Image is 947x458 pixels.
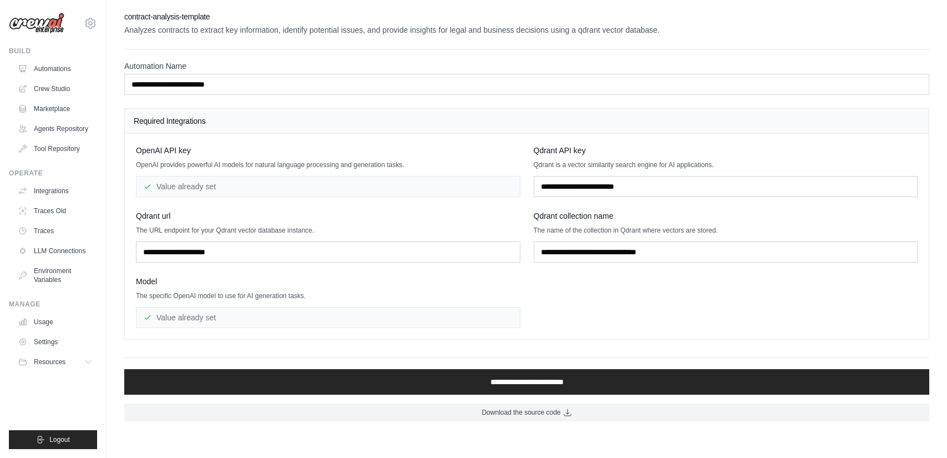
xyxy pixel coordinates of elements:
[34,358,65,366] span: Resources
[13,140,97,158] a: Tool Repository
[13,80,97,98] a: Crew Studio
[9,430,97,449] button: Logout
[13,313,97,331] a: Usage
[13,262,97,289] a: Environment Variables
[136,276,157,287] span: Model
[136,307,520,328] div: Value already set
[136,210,170,222] span: Qdrant url
[13,120,97,138] a: Agents Repository
[136,291,520,300] p: The specific OpenAI model to use for AI generation tasks.
[13,333,97,351] a: Settings
[9,169,97,178] div: Operate
[534,226,918,235] p: The name of the collection in Qdrant where vectors are stored.
[9,13,64,34] img: Logo
[13,222,97,240] a: Traces
[534,210,614,222] span: Qdrant collection name
[136,160,520,169] p: OpenAI provides powerful AI models for natural language processing and generation tasks.
[13,100,97,118] a: Marketplace
[13,60,97,78] a: Automations
[13,182,97,200] a: Integrations
[534,160,918,169] p: Qdrant is a vector similarity search engine for AI applications.
[534,145,586,156] span: Qdrant API key
[13,242,97,260] a: LLM Connections
[49,435,70,444] span: Logout
[124,404,929,421] a: Download the source code
[134,115,920,127] h4: Required Integrations
[136,226,520,235] p: The URL endpoint for your Qdrant vector database instance.
[13,353,97,371] button: Resources
[482,408,560,417] span: Download the source code
[9,47,97,56] div: Build
[136,176,520,197] div: Value already set
[136,145,191,156] span: OpenAI API key
[124,24,929,36] p: Analyzes contracts to extract key information, identify potential issues, and provide insights fo...
[124,11,929,22] h2: contract-analysis-template
[124,61,929,72] label: Automation Name
[13,202,97,220] a: Traces Old
[9,300,97,309] div: Manage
